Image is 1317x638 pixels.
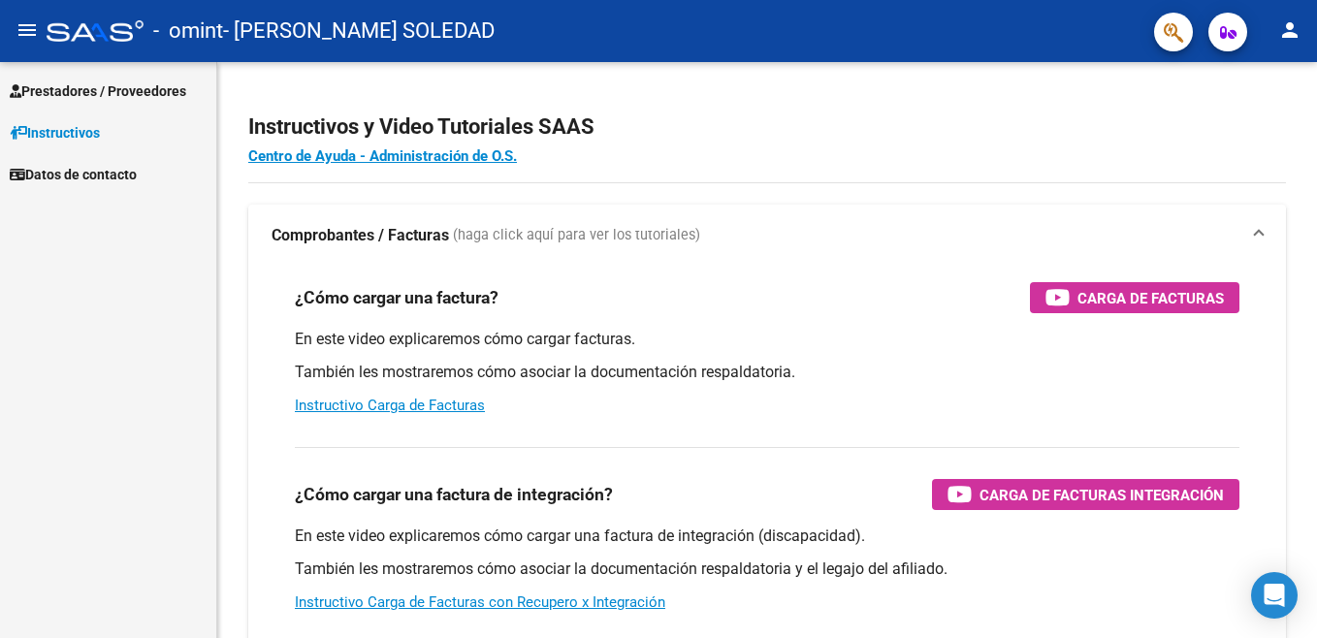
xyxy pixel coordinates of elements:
span: Datos de contacto [10,164,137,185]
a: Centro de Ayuda - Administración de O.S. [248,147,517,165]
button: Carga de Facturas [1030,282,1239,313]
span: Instructivos [10,122,100,144]
span: - omint [153,10,223,52]
h3: ¿Cómo cargar una factura? [295,284,498,311]
p: En este video explicaremos cómo cargar facturas. [295,329,1239,350]
mat-icon: menu [16,18,39,42]
span: (haga click aquí para ver los tutoriales) [453,225,700,246]
p: También les mostraremos cómo asociar la documentación respaldatoria. [295,362,1239,383]
p: También les mostraremos cómo asociar la documentación respaldatoria y el legajo del afiliado. [295,558,1239,580]
p: En este video explicaremos cómo cargar una factura de integración (discapacidad). [295,526,1239,547]
span: - [PERSON_NAME] SOLEDAD [223,10,495,52]
a: Instructivo Carga de Facturas [295,397,485,414]
button: Carga de Facturas Integración [932,479,1239,510]
span: Carga de Facturas [1077,286,1224,310]
h2: Instructivos y Video Tutoriales SAAS [248,109,1286,145]
mat-icon: person [1278,18,1301,42]
h3: ¿Cómo cargar una factura de integración? [295,481,613,508]
a: Instructivo Carga de Facturas con Recupero x Integración [295,593,665,611]
span: Carga de Facturas Integración [980,483,1224,507]
div: Open Intercom Messenger [1251,572,1298,619]
mat-expansion-panel-header: Comprobantes / Facturas (haga click aquí para ver los tutoriales) [248,205,1286,267]
strong: Comprobantes / Facturas [272,225,449,246]
span: Prestadores / Proveedores [10,80,186,102]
